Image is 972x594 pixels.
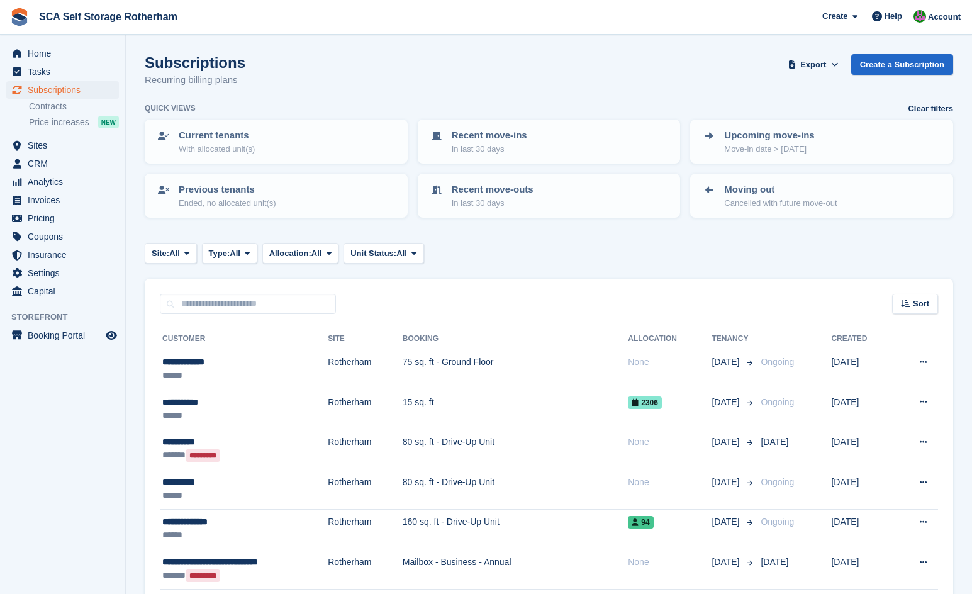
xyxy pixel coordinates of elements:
span: All [230,247,240,260]
a: Recent move-outs In last 30 days [419,175,679,216]
a: Price increases NEW [29,115,119,129]
a: menu [6,45,119,62]
h1: Subscriptions [145,54,245,71]
span: [DATE] [712,396,742,409]
span: Help [885,10,902,23]
th: Site [328,329,403,349]
a: menu [6,155,119,172]
span: Sites [28,137,103,154]
a: menu [6,191,119,209]
p: Recent move-outs [452,182,533,197]
span: Type: [209,247,230,260]
span: Create [822,10,847,23]
td: 15 sq. ft [403,389,628,429]
p: In last 30 days [452,197,533,210]
th: Tenancy [712,329,756,349]
td: [DATE] [831,389,893,429]
span: [DATE] [761,437,788,447]
span: All [169,247,180,260]
span: CRM [28,155,103,172]
span: Account [928,11,961,23]
span: Tasks [28,63,103,81]
span: Home [28,45,103,62]
a: menu [6,63,119,81]
img: stora-icon-8386f47178a22dfd0bd8f6a31ec36ba5ce8667c1dd55bd0f319d3a0aa187defe.svg [10,8,29,26]
p: Previous tenants [179,182,276,197]
th: Allocation [628,329,712,349]
span: All [396,247,407,260]
span: Ongoing [761,517,794,527]
a: Upcoming move-ins Move-in date > [DATE] [691,121,952,162]
td: 80 sq. ft - Drive-Up Unit [403,469,628,509]
a: menu [6,264,119,282]
div: None [628,556,712,569]
td: Rotherham [328,349,403,389]
img: Sarah Race [913,10,926,23]
a: Previous tenants Ended, no allocated unit(s) [146,175,406,216]
span: Pricing [28,210,103,227]
p: Upcoming move-ins [724,128,814,143]
th: Booking [403,329,628,349]
span: Booking Portal [28,327,103,344]
td: Rotherham [328,429,403,469]
span: 94 [628,516,653,529]
a: menu [6,283,119,300]
span: [DATE] [761,557,788,567]
a: menu [6,173,119,191]
p: Cancelled with future move-out [724,197,837,210]
span: [DATE] [712,476,742,489]
a: menu [6,246,119,264]
a: menu [6,81,119,99]
span: Insurance [28,246,103,264]
a: menu [6,210,119,227]
td: 80 sq. ft - Drive-Up Unit [403,429,628,469]
td: Rotherham [328,509,403,549]
div: None [628,435,712,449]
span: Coupons [28,228,103,245]
span: [DATE] [712,515,742,529]
a: Clear filters [908,103,953,115]
a: Contracts [29,101,119,113]
td: Rotherham [328,389,403,429]
p: Recent move-ins [452,128,527,143]
span: Sort [913,298,929,310]
button: Type: All [202,243,257,264]
span: Subscriptions [28,81,103,99]
td: Rotherham [328,469,403,509]
td: [DATE] [831,549,893,590]
span: Site: [152,247,169,260]
td: Mailbox - Business - Annual [403,549,628,590]
h6: Quick views [145,103,196,114]
td: Rotherham [328,549,403,590]
span: Invoices [28,191,103,209]
p: Recurring billing plans [145,73,245,87]
p: Current tenants [179,128,255,143]
p: Move-in date > [DATE] [724,143,814,155]
th: Created [831,329,893,349]
div: NEW [98,116,119,128]
button: Export [786,54,841,75]
button: Unit Status: All [344,243,423,264]
td: 160 sq. ft - Drive-Up Unit [403,509,628,549]
span: Price increases [29,116,89,128]
div: None [628,476,712,489]
button: Allocation: All [262,243,339,264]
td: 75 sq. ft - Ground Floor [403,349,628,389]
a: Current tenants With allocated unit(s) [146,121,406,162]
p: Moving out [724,182,837,197]
span: Settings [28,264,103,282]
a: Recent move-ins In last 30 days [419,121,679,162]
span: Analytics [28,173,103,191]
th: Customer [160,329,328,349]
span: Storefront [11,311,125,323]
p: Ended, no allocated unit(s) [179,197,276,210]
span: Ongoing [761,357,794,367]
p: With allocated unit(s) [179,143,255,155]
span: Unit Status: [350,247,396,260]
a: menu [6,228,119,245]
td: [DATE] [831,469,893,509]
button: Site: All [145,243,197,264]
div: None [628,356,712,369]
span: Export [800,59,826,71]
a: menu [6,327,119,344]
